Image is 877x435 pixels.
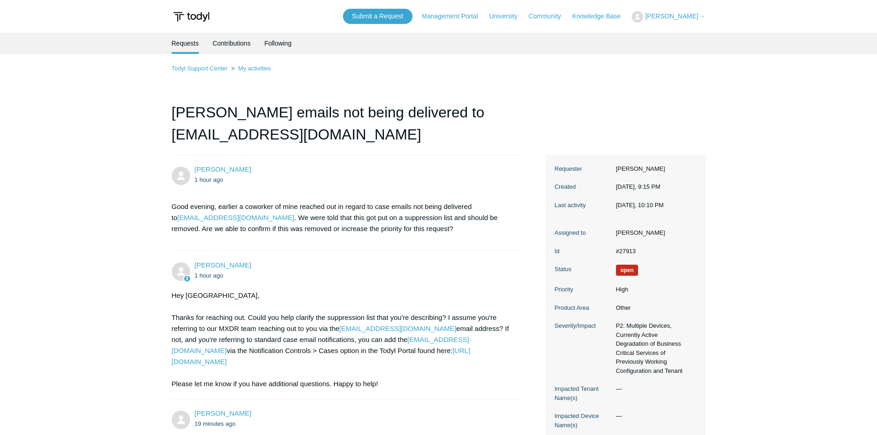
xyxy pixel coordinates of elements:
[611,303,697,313] dd: Other
[611,412,697,421] dd: —
[611,384,697,394] dd: —
[172,33,199,54] li: Requests
[616,202,664,209] time: 09/03/2025, 22:10
[489,12,526,21] a: University
[172,65,228,72] a: Todyl Support Center
[339,325,456,332] a: [EMAIL_ADDRESS][DOMAIN_NAME]
[529,12,570,21] a: Community
[555,247,611,256] dt: Id
[632,11,705,23] button: [PERSON_NAME]
[611,285,697,294] dd: High
[195,165,251,173] a: [PERSON_NAME]
[172,347,470,365] a: [URL][DOMAIN_NAME]
[555,384,611,402] dt: Impacted Tenant Name(s)
[213,33,251,54] a: Contributions
[555,321,611,331] dt: Severity/Impact
[172,65,230,72] li: Todyl Support Center
[172,290,515,389] div: Hey [GEOGRAPHIC_DATA], Thanks for reaching out. Could you help clarify the suppression list that ...
[238,65,271,72] a: My activities
[611,228,697,238] dd: [PERSON_NAME]
[611,164,697,174] dd: [PERSON_NAME]
[172,8,211,25] img: Todyl Support Center Help Center home page
[555,265,611,274] dt: Status
[611,247,697,256] dd: #27913
[195,420,236,427] time: 09/03/2025, 22:10
[177,214,294,221] a: [EMAIL_ADDRESS][DOMAIN_NAME]
[195,261,251,269] span: Cody Woods
[195,409,251,417] a: [PERSON_NAME]
[555,303,611,313] dt: Product Area
[229,65,271,72] li: My activities
[555,412,611,429] dt: Impacted Device Name(s)
[555,201,611,210] dt: Last activity
[172,336,470,354] a: [EMAIL_ADDRESS][DOMAIN_NAME]
[555,182,611,191] dt: Created
[172,101,524,155] h1: [PERSON_NAME] emails not being delivered to [EMAIL_ADDRESS][DOMAIN_NAME]
[645,12,698,20] span: [PERSON_NAME]
[195,165,251,173] span: Denver Jackson
[195,261,251,269] a: [PERSON_NAME]
[555,164,611,174] dt: Requester
[572,12,630,21] a: Knowledge Base
[264,33,291,54] a: Following
[555,228,611,238] dt: Assigned to
[195,409,251,417] span: Denver Jackson
[195,176,223,183] time: 09/03/2025, 21:15
[172,201,515,234] p: Good evening, earlier a coworker of mine reached out in regard to case emails not being delivered...
[343,9,412,24] a: Submit a Request
[616,183,661,190] time: 09/03/2025, 21:15
[611,321,697,375] dd: P2: Multiple Devices, Currently Active Degradation of Business Critical Services of Previously Wo...
[555,285,611,294] dt: Priority
[195,272,223,279] time: 09/03/2025, 21:26
[616,265,639,276] span: We are working on a response for you
[422,12,487,21] a: Management Portal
